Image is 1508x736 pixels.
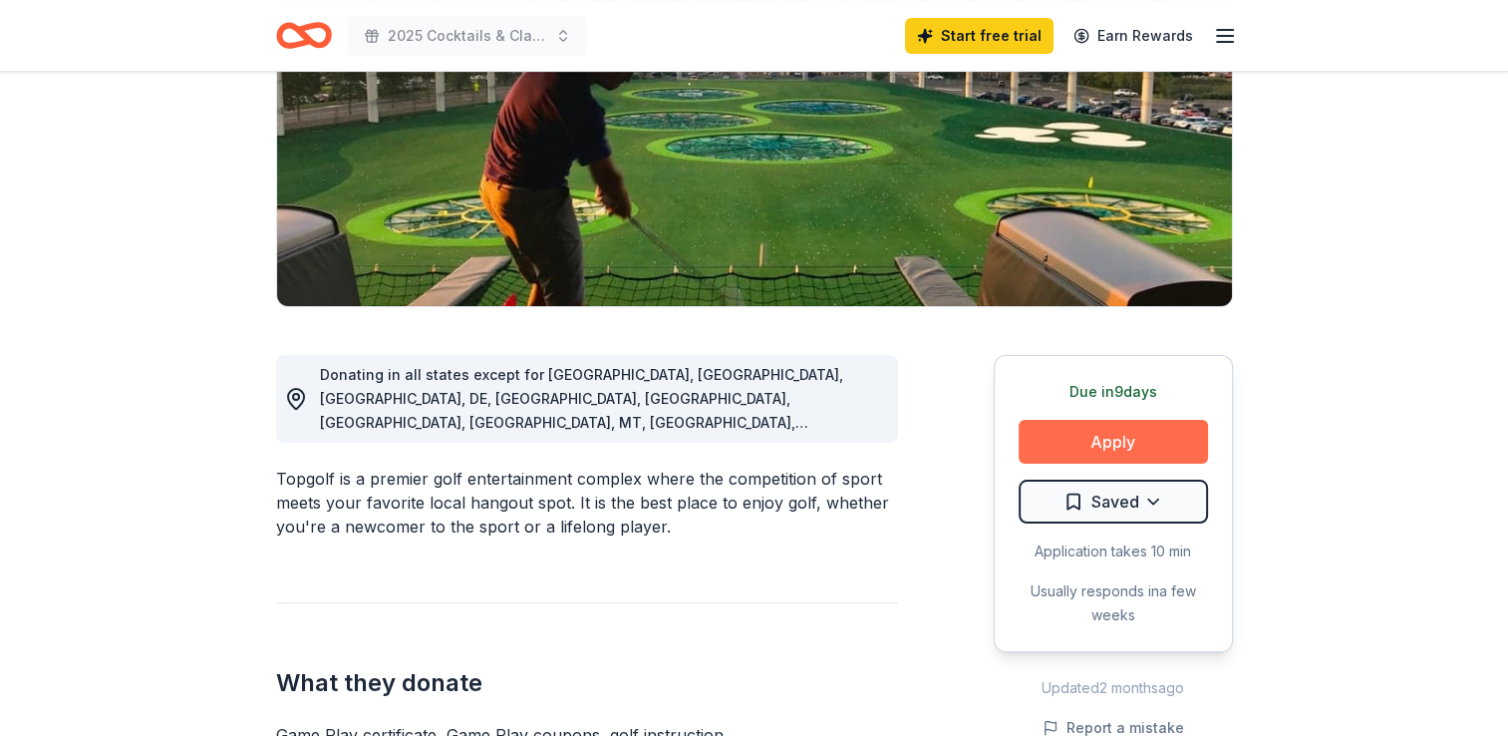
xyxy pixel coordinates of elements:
div: Topgolf is a premier golf entertainment complex where the competition of sport meets your favorit... [276,467,898,539]
a: Start free trial [905,18,1054,54]
div: Updated 2 months ago [994,676,1233,700]
div: Usually responds in a few weeks [1019,579,1208,627]
span: Saved [1091,489,1139,515]
h2: What they donate [276,667,898,699]
div: Due in 9 days [1019,380,1208,404]
button: 2025 Cocktails & Classics [348,16,587,56]
a: Earn Rewards [1061,18,1205,54]
a: Home [276,12,332,59]
div: Application takes 10 min [1019,540,1208,563]
span: Donating in all states except for [GEOGRAPHIC_DATA], [GEOGRAPHIC_DATA], [GEOGRAPHIC_DATA], DE, [G... [320,366,843,479]
button: Saved [1019,480,1208,524]
button: Apply [1019,420,1208,464]
span: 2025 Cocktails & Classics [388,24,547,48]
